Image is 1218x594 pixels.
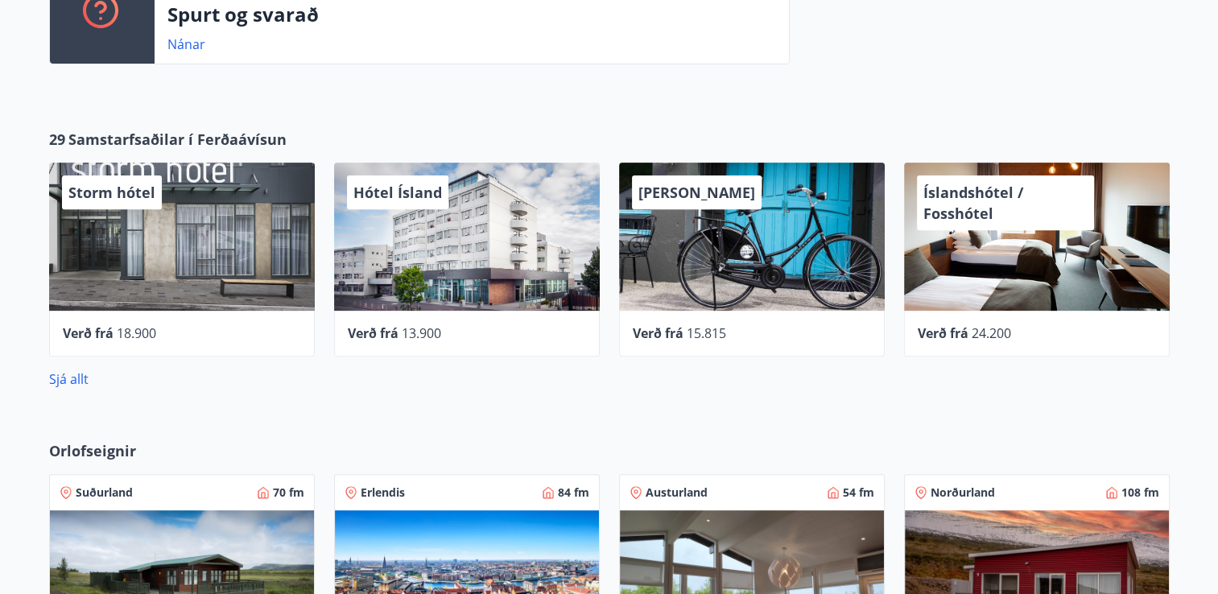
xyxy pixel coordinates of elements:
span: Íslandshótel / Fosshótel [923,183,1023,223]
span: 54 fm [843,485,874,501]
a: Sjá allt [49,370,89,388]
span: 108 fm [1121,485,1159,501]
span: Erlendis [361,485,405,501]
span: 84 fm [558,485,589,501]
span: 70 fm [273,485,304,501]
span: Hótel Ísland [353,183,442,202]
span: Verð frá [918,324,968,342]
span: 13.900 [402,324,441,342]
span: Orlofseignir [49,440,136,461]
span: 18.900 [117,324,156,342]
span: 24.200 [972,324,1011,342]
span: 15.815 [687,324,726,342]
span: [PERSON_NAME] [638,183,755,202]
span: 29 [49,129,65,150]
a: Nánar [167,35,205,53]
span: Norðurland [931,485,995,501]
span: Samstarfsaðilar í Ferðaávísun [68,129,287,150]
p: Spurt og svarað [167,1,776,28]
span: Storm hótel [68,183,155,202]
span: Verð frá [63,324,114,342]
span: Austurland [646,485,708,501]
span: Verð frá [348,324,398,342]
span: Verð frá [633,324,683,342]
span: Suðurland [76,485,133,501]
